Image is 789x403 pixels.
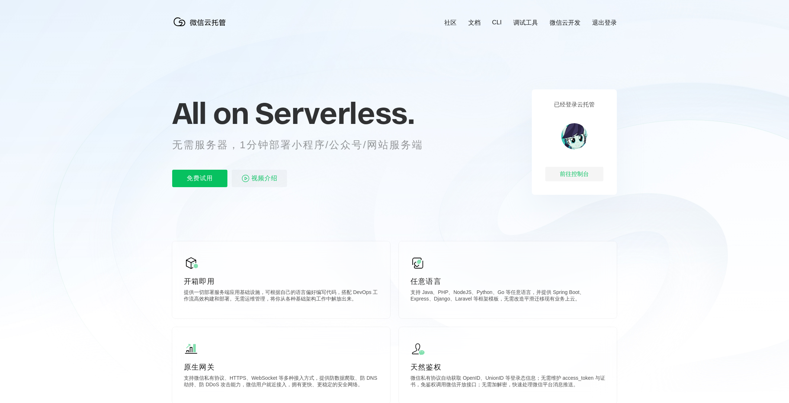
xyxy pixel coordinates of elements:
[513,19,538,27] a: 调试工具
[410,276,605,286] p: 任意语言
[241,174,250,183] img: video_play.svg
[172,95,248,131] span: All on
[172,15,230,29] img: 微信云托管
[255,95,414,131] span: Serverless.
[410,289,605,304] p: 支持 Java、PHP、NodeJS、Python、Go 等任意语言，并提供 Spring Boot、Express、Django、Laravel 等框架模板，无需改造平滑迁移现有业务上云。
[172,170,227,187] p: 免费试用
[410,375,605,390] p: 微信私有协议自动获取 OpenID、UnionID 等登录态信息；无需维护 access_token 与证书，免鉴权调用微信开放接口；无需加解密，快速处理微信平台消息推送。
[172,24,230,30] a: 微信云托管
[550,19,580,27] a: 微信云开发
[410,362,605,372] p: 天然鉴权
[444,19,457,27] a: 社区
[172,138,437,152] p: 无需服务器，1分钟部署小程序/公众号/网站服务端
[184,375,379,390] p: 支持微信私有协议、HTTPS、WebSocket 等多种接入方式，提供防数据爬取、防 DNS 劫持、防 DDoS 攻击能力，微信用户就近接入，拥有更快、更稳定的安全网络。
[184,362,379,372] p: 原生网关
[251,170,278,187] span: 视频介绍
[468,19,481,27] a: 文档
[492,19,502,26] a: CLI
[592,19,617,27] a: 退出登录
[184,289,379,304] p: 提供一切部署服务端应用基础设施，可根据自己的语言偏好编写代码，搭配 DevOps 工作流高效构建和部署。无需运维管理，将你从各种基础架构工作中解放出来。
[554,101,595,109] p: 已经登录云托管
[545,167,603,181] div: 前往控制台
[184,276,379,286] p: 开箱即用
